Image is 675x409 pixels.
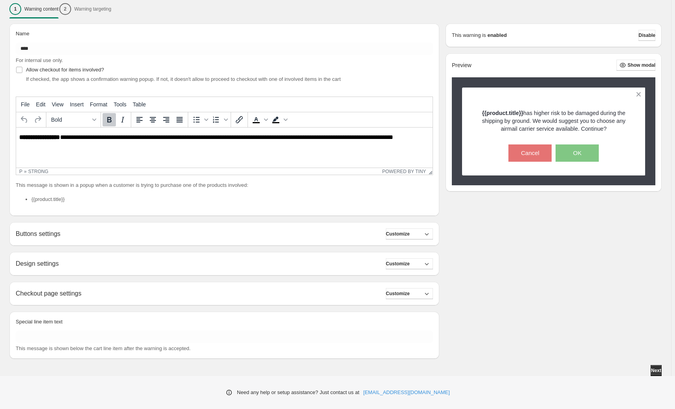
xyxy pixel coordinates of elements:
[233,113,246,126] button: Insert/edit link
[482,110,523,116] strong: {{product.title}}
[133,113,146,126] button: Align left
[70,101,84,108] span: Insert
[556,144,599,162] button: OK
[52,101,64,108] span: View
[16,230,61,237] h2: Buttons settings
[48,113,99,126] button: Formats
[160,113,173,126] button: Align right
[638,30,655,41] button: Disable
[18,113,31,126] button: Undo
[508,144,552,162] button: Cancel
[36,101,46,108] span: Edit
[488,31,507,39] strong: enabled
[51,117,90,123] span: Bold
[16,319,62,325] span: Special line item text
[651,365,662,376] button: Next
[363,389,450,396] a: [EMAIL_ADDRESS][DOMAIN_NAME]
[26,67,104,73] span: Allow checkout for items involved?
[16,345,191,351] span: This message is shown below the cart line item after the warning is accepted.
[9,3,21,15] div: 1
[31,195,433,203] li: {{product.title}}
[452,62,471,69] h2: Preview
[426,168,433,175] div: Resize
[116,113,129,126] button: Italic
[90,101,107,108] span: Format
[476,109,632,133] p: has higher risk to be damaged during the shipping by ground. We would suggest you to choose any a...
[386,258,433,269] button: Customize
[16,260,59,267] h2: Design settings
[16,31,29,37] span: Name
[616,60,655,71] button: Show modal
[146,113,160,126] button: Align center
[31,113,44,126] button: Redo
[16,290,81,297] h2: Checkout page settings
[651,367,661,374] span: Next
[16,128,433,168] iframe: Rich Text Area
[269,113,289,126] div: Background color
[26,76,341,82] span: If checked, the app shows a confirmation warning popup. If not, it doesn't allow to proceed to ch...
[386,231,410,237] span: Customize
[627,62,655,68] span: Show modal
[386,290,410,297] span: Customize
[21,101,30,108] span: File
[190,113,209,126] div: Bullet list
[9,1,59,17] button: 1Warning content
[386,261,410,267] span: Customize
[19,169,22,174] div: p
[249,113,269,126] div: Text color
[209,113,229,126] div: Numbered list
[16,181,433,189] p: This message is shown in a popup when a customer is trying to purchase one of the products involved:
[382,169,426,174] a: Powered by Tiny
[16,57,63,63] span: For internal use only.
[28,169,48,174] div: strong
[133,101,146,108] span: Table
[103,113,116,126] button: Bold
[386,228,433,239] button: Customize
[386,288,433,299] button: Customize
[452,31,486,39] p: This warning is
[173,113,186,126] button: Justify
[24,169,27,174] div: »
[638,32,655,38] span: Disable
[24,6,59,12] p: Warning content
[114,101,127,108] span: Tools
